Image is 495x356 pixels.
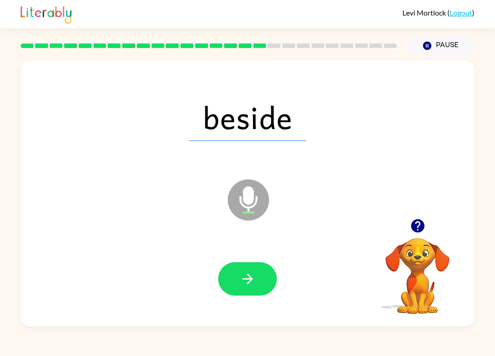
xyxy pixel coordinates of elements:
[189,93,306,141] span: beside
[21,4,71,24] img: Literably
[402,8,474,17] div: ( )
[372,224,463,315] video: Your browser must support playing .mp4 files to use Literably. Please try using another browser.
[402,8,447,17] span: Levi Mortlock
[450,8,472,17] a: Logout
[408,35,474,56] button: Pause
